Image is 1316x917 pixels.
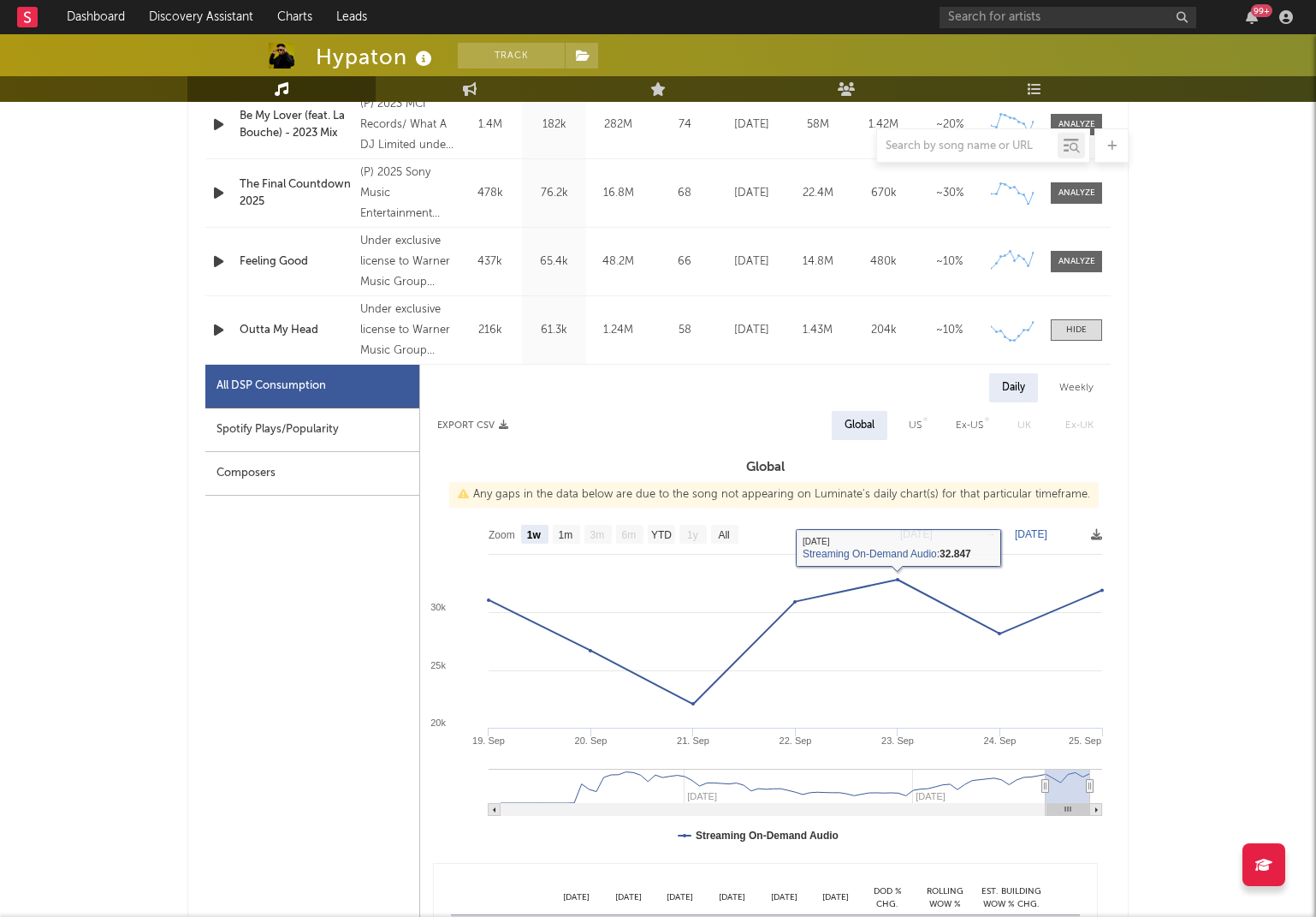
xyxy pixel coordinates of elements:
div: 61.3k [526,322,582,339]
div: ~ 10 % [921,253,978,271]
div: Ex-US [956,415,983,436]
div: ~ 30 % [921,185,978,202]
div: [DATE] [758,891,810,904]
div: 48.2M [590,253,646,271]
div: 437k [462,253,518,271]
text: 25. Sep [1069,735,1101,746]
div: 1.4M [462,116,518,134]
div: [DATE] [723,185,780,202]
div: 216k [462,322,518,339]
text: All [718,529,729,541]
text: 24. Sep [984,735,1017,746]
div: 74 [655,116,714,134]
div: Under exclusive license to Warner Music Group Germany Holding GmbH, © 2025 What A DJ Ltd. [360,300,453,361]
text: 20. Sep [575,735,608,746]
text: [DATE] [900,528,933,540]
div: 99 + [1251,4,1272,17]
a: The Final Countdown 2025 [240,176,352,210]
div: (P) 2025 Sony Music Entertainment Inc. [360,163,453,224]
div: 58M [789,116,846,134]
div: ~ 20 % [921,116,978,134]
div: 282M [590,116,646,134]
div: [DATE] [723,322,780,339]
div: Global [845,415,874,436]
div: [DATE] [655,891,707,904]
div: [DATE] [723,116,780,134]
text: Zoom [489,529,515,541]
div: Any gaps in the data below are due to the song not appearing on Luminate's daily chart(s) for tha... [449,482,1099,508]
div: [DATE] [706,891,758,904]
div: ~ 10 % [921,322,978,339]
div: 76.2k [526,185,582,202]
div: 58 [655,322,714,339]
div: 478k [462,185,518,202]
div: 66 [655,253,714,271]
button: Track [458,43,565,68]
div: 22.4M [789,185,846,202]
div: 14.8M [789,253,846,271]
div: Hypaton [316,43,436,71]
div: (P) 2023 MCI Records/ What A DJ Limited under exclusive license to Nitron a unit of Sony Music En... [360,94,453,156]
div: Weekly [1046,373,1106,402]
div: 16.8M [590,185,646,202]
div: DoD % Chg. [862,885,913,910]
div: 1.42M [855,116,912,134]
text: → [986,528,996,540]
button: 99+ [1246,10,1258,24]
div: 670k [855,185,912,202]
div: Spotify Plays/Popularity [205,408,419,452]
text: 6m [622,529,637,541]
a: Outta My Head [240,322,352,339]
text: 20k [430,718,446,728]
div: Est. Building WoW % Chg. [977,885,1046,910]
div: Rolling WoW % Chg. [913,885,977,910]
div: 204k [855,322,912,339]
div: [DATE] [602,891,655,904]
text: 30k [430,602,446,612]
div: US [909,415,922,436]
div: 1.24M [590,322,646,339]
text: 1w [527,529,542,541]
div: Composers [205,452,419,496]
text: 22. Sep [780,735,812,746]
text: 25k [430,660,446,670]
text: [DATE] [1015,528,1047,540]
div: Daily [989,373,1038,402]
text: 23. Sep [881,735,914,746]
text: 21. Sep [677,735,709,746]
h3: Global [420,457,1111,478]
div: 1.43M [789,322,846,339]
a: Feeling Good [240,253,352,271]
text: 1m [559,529,573,541]
div: 68 [655,185,714,202]
text: 1y [687,529,698,541]
input: Search for artists [940,7,1196,28]
div: 480k [855,253,912,271]
div: 65.4k [526,253,582,271]
div: All DSP Consumption [216,376,326,396]
text: Streaming On-Demand Audio [696,830,839,842]
div: [DATE] [550,891,602,904]
div: [DATE] [723,253,780,271]
text: YTD [651,529,672,541]
button: Export CSV [437,420,508,431]
div: Under exclusive license to Warner Music Group Germany Holding GmbH, © 2024 What A DJ Ltd. [360,231,453,293]
div: 182k [526,116,582,134]
div: [DATE] [809,891,862,904]
text: 3m [590,529,605,541]
text: 19. Sep [472,735,505,746]
a: Be My Lover (feat. La Bouche) - 2023 Mix [240,108,352,141]
input: Search by song name or URL [877,140,1058,153]
div: All DSP Consumption [205,365,419,408]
